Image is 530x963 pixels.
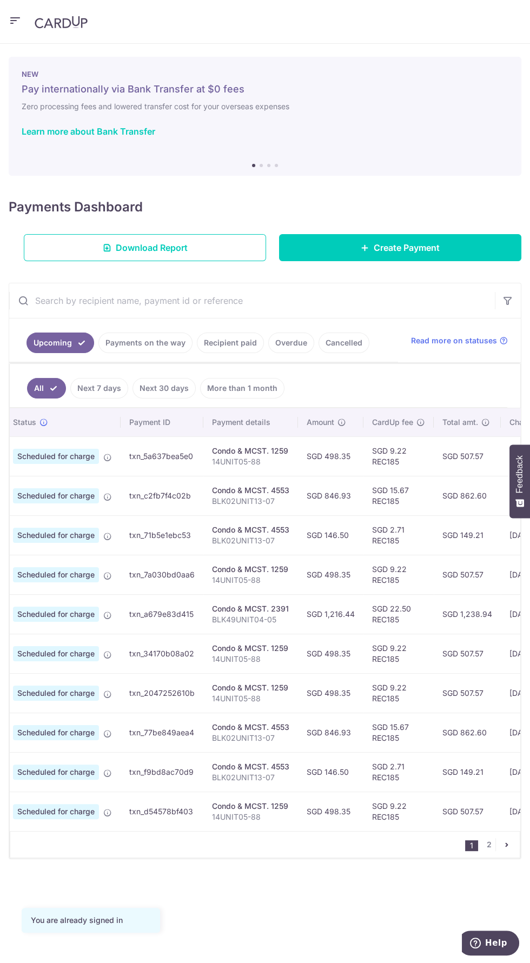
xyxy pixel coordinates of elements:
[434,594,501,634] td: SGD 1,238.94
[121,792,203,831] td: txn_d54578bf403
[442,417,478,428] span: Total amt.
[434,713,501,752] td: SGD 862.60
[31,915,151,926] div: You are already signed in
[121,408,203,436] th: Payment ID
[363,515,434,555] td: SGD 2.71 REC185
[22,83,508,96] h5: Pay internationally via Bank Transfer at $0 fees
[434,792,501,831] td: SGD 507.57
[13,646,99,661] span: Scheduled for charge
[212,772,289,783] p: BLK02UNIT13-07
[298,792,363,831] td: SGD 498.35
[121,555,203,594] td: txn_7a030bd0aa6
[509,444,530,518] button: Feedback - Show survey
[9,283,495,318] input: Search by recipient name, payment id or reference
[298,634,363,673] td: SGD 498.35
[203,408,298,436] th: Payment details
[462,931,519,958] iframe: Opens a widget where you can find more information
[411,335,497,346] span: Read more on statuses
[212,535,289,546] p: BLK02UNIT13-07
[212,693,289,704] p: 14UNIT05-88
[13,528,99,543] span: Scheduled for charge
[9,197,143,217] h4: Payments Dashboard
[212,761,289,772] div: Condo & MCST. 4553
[212,485,289,496] div: Condo & MCST. 4553
[298,555,363,594] td: SGD 498.35
[411,335,508,346] a: Read more on statuses
[363,634,434,673] td: SGD 9.22 REC185
[298,515,363,555] td: SGD 146.50
[212,801,289,812] div: Condo & MCST. 1259
[298,436,363,476] td: SGD 498.35
[363,476,434,515] td: SGD 15.67 REC185
[212,812,289,822] p: 14UNIT05-88
[515,455,525,493] span: Feedback
[434,673,501,713] td: SGD 507.57
[13,725,99,740] span: Scheduled for charge
[374,241,440,254] span: Create Payment
[465,840,478,851] li: 1
[307,417,334,428] span: Amount
[212,614,289,625] p: BLK49UNIT04-05
[363,713,434,752] td: SGD 15.67 REC185
[212,733,289,743] p: BLK02UNIT13-07
[121,436,203,476] td: txn_5a637bea5e0
[13,607,99,622] span: Scheduled for charge
[212,722,289,733] div: Condo & MCST. 4553
[132,378,196,399] a: Next 30 days
[24,234,266,261] a: Download Report
[121,752,203,792] td: txn_f9bd8ac70d9
[298,594,363,634] td: SGD 1,216.44
[434,555,501,594] td: SGD 507.57
[121,673,203,713] td: txn_2047252610b
[116,241,188,254] span: Download Report
[212,643,289,654] div: Condo & MCST. 1259
[13,804,99,819] span: Scheduled for charge
[363,594,434,634] td: SGD 22.50 REC185
[298,752,363,792] td: SGD 146.50
[434,752,501,792] td: SGD 149.21
[212,603,289,614] div: Condo & MCST. 2391
[121,634,203,673] td: txn_34170b08a02
[13,417,36,428] span: Status
[212,682,289,693] div: Condo & MCST. 1259
[298,713,363,752] td: SGD 846.93
[298,673,363,713] td: SGD 498.35
[212,496,289,507] p: BLK02UNIT13-07
[212,654,289,665] p: 14UNIT05-88
[121,476,203,515] td: txn_c2fb7f4c02b
[298,476,363,515] td: SGD 846.93
[434,634,501,673] td: SGD 507.57
[35,16,88,29] img: CardUp
[279,234,521,261] a: Create Payment
[27,378,66,399] a: All
[363,555,434,594] td: SGD 9.22 REC185
[98,333,193,353] a: Payments on the way
[22,126,155,137] a: Learn more about Bank Transfer
[121,594,203,634] td: txn_a679e83d415
[482,838,495,851] a: 2
[434,515,501,555] td: SGD 149.21
[212,564,289,575] div: Condo & MCST. 1259
[200,378,284,399] a: More than 1 month
[434,476,501,515] td: SGD 862.60
[197,333,264,353] a: Recipient paid
[13,567,99,582] span: Scheduled for charge
[363,792,434,831] td: SGD 9.22 REC185
[121,713,203,752] td: txn_77be849aea4
[363,673,434,713] td: SGD 9.22 REC185
[363,436,434,476] td: SGD 9.22 REC185
[13,449,99,464] span: Scheduled for charge
[465,832,520,858] nav: pager
[13,686,99,701] span: Scheduled for charge
[212,575,289,586] p: 14UNIT05-88
[70,378,128,399] a: Next 7 days
[319,333,369,353] a: Cancelled
[212,446,289,456] div: Condo & MCST. 1259
[22,100,508,113] h6: Zero processing fees and lowered transfer cost for your overseas expenses
[13,765,99,780] span: Scheduled for charge
[268,333,314,353] a: Overdue
[212,524,289,535] div: Condo & MCST. 4553
[363,752,434,792] td: SGD 2.71 REC185
[212,456,289,467] p: 14UNIT05-88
